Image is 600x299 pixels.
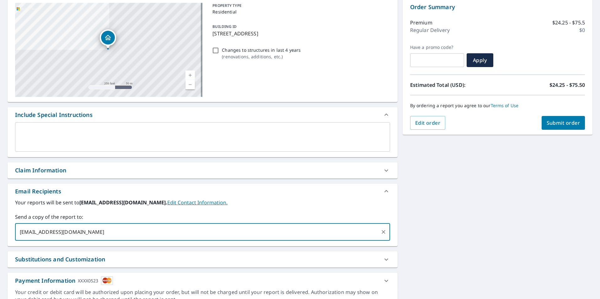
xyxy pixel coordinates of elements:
[542,116,585,130] button: Submit order
[167,199,228,206] a: EditContactInfo
[212,24,237,29] p: BUILDING ID
[15,166,66,175] div: Claim Information
[410,81,498,89] p: Estimated Total (USD):
[212,8,387,15] p: Residential
[410,19,432,26] p: Premium
[79,199,167,206] b: [EMAIL_ADDRESS][DOMAIN_NAME].
[552,19,585,26] p: $24.25 - $75.5
[185,80,195,89] a: Current Level 17, Zoom Out
[472,57,488,64] span: Apply
[410,103,585,108] p: By ordering a report you agree to our
[15,187,61,196] div: Email Recipients
[579,26,585,34] p: $0
[15,255,105,264] div: Substitutions and Customization
[410,26,450,34] p: Regular Delivery
[78,276,98,285] div: XXXX0523
[379,228,388,236] button: Clear
[100,29,116,49] div: Dropped pin, building 1, Residential property, 1156 Old State Road 46 Nashville, IN 47448
[8,162,398,178] div: Claim Information
[547,119,580,126] span: Submit order
[212,30,387,37] p: [STREET_ADDRESS]
[410,3,585,11] p: Order Summary
[15,111,93,119] div: Include Special Instructions
[222,53,301,60] p: ( renovations, additions, etc. )
[410,116,446,130] button: Edit order
[8,273,398,289] div: Payment InformationXXXX0523cardImage
[222,47,301,53] p: Changes to structures in last 4 years
[8,107,398,122] div: Include Special Instructions
[491,102,519,108] a: Terms of Use
[467,53,493,67] button: Apply
[415,119,441,126] span: Edit order
[185,71,195,80] a: Current Level 17, Zoom In
[8,184,398,199] div: Email Recipients
[549,81,585,89] p: $24.25 - $75.50
[101,276,113,285] img: cardImage
[410,45,464,50] label: Have a promo code?
[15,199,390,206] label: Your reports will be sent to
[15,213,390,221] label: Send a copy of the report to:
[212,3,387,8] p: PROPERTY TYPE
[8,251,398,267] div: Substitutions and Customization
[15,276,113,285] div: Payment Information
